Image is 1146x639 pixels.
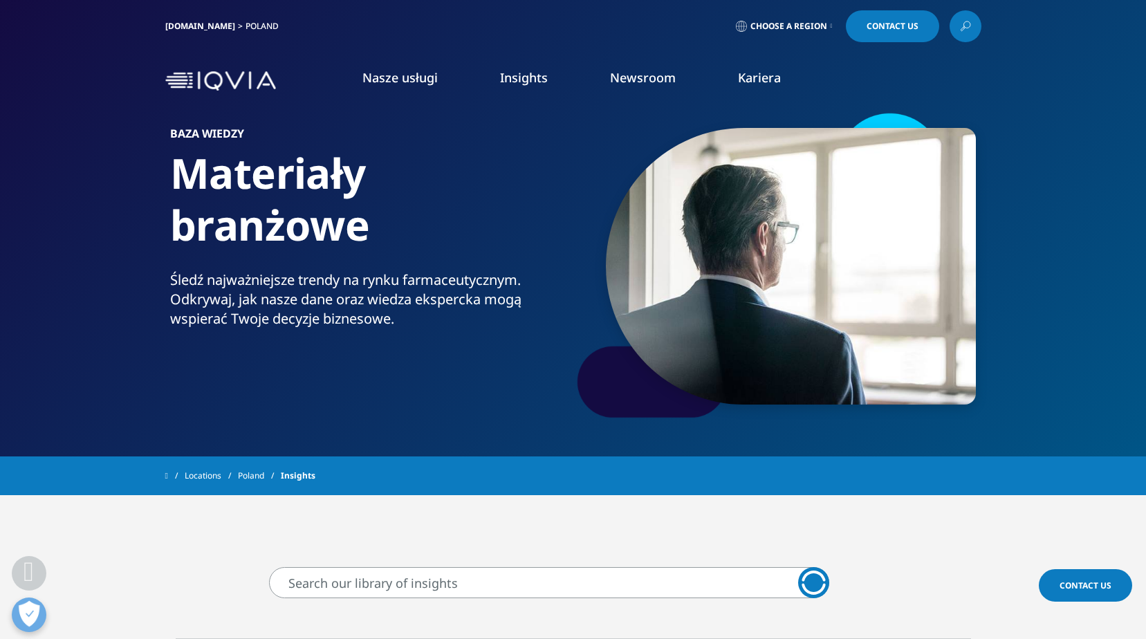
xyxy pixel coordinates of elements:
[738,69,781,86] a: Kariera
[281,48,981,113] nav: Primary
[610,69,676,86] a: Newsroom
[185,463,238,488] a: Locations
[269,567,829,598] input: Wyszukaj
[246,21,284,32] div: Poland
[1039,569,1132,602] a: Contact Us
[170,147,568,270] h1: Materiały branżowe
[846,10,939,42] a: Contact Us
[867,22,918,30] span: Contact Us
[750,21,827,32] span: Choose a Region
[170,270,568,337] p: Śledź najważniejsze trendy na rynku farmaceutycznym. Odkrywaj, jak nasze dane oraz wiedza eksperc...
[362,69,438,86] a: Nasze usługi
[1060,580,1111,591] span: Contact Us
[281,463,315,488] span: Insights
[165,20,235,32] a: [DOMAIN_NAME]
[238,463,281,488] a: Poland
[797,566,829,598] svg: Loading
[170,128,568,147] h6: BAZA WIEDZY
[12,598,46,632] button: Open Preferences
[500,69,548,86] a: Insights
[606,128,976,405] img: 934_rear-view-of-mature-businessman-looking-out-of-window.jpg
[798,567,829,598] a: Wyszukaj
